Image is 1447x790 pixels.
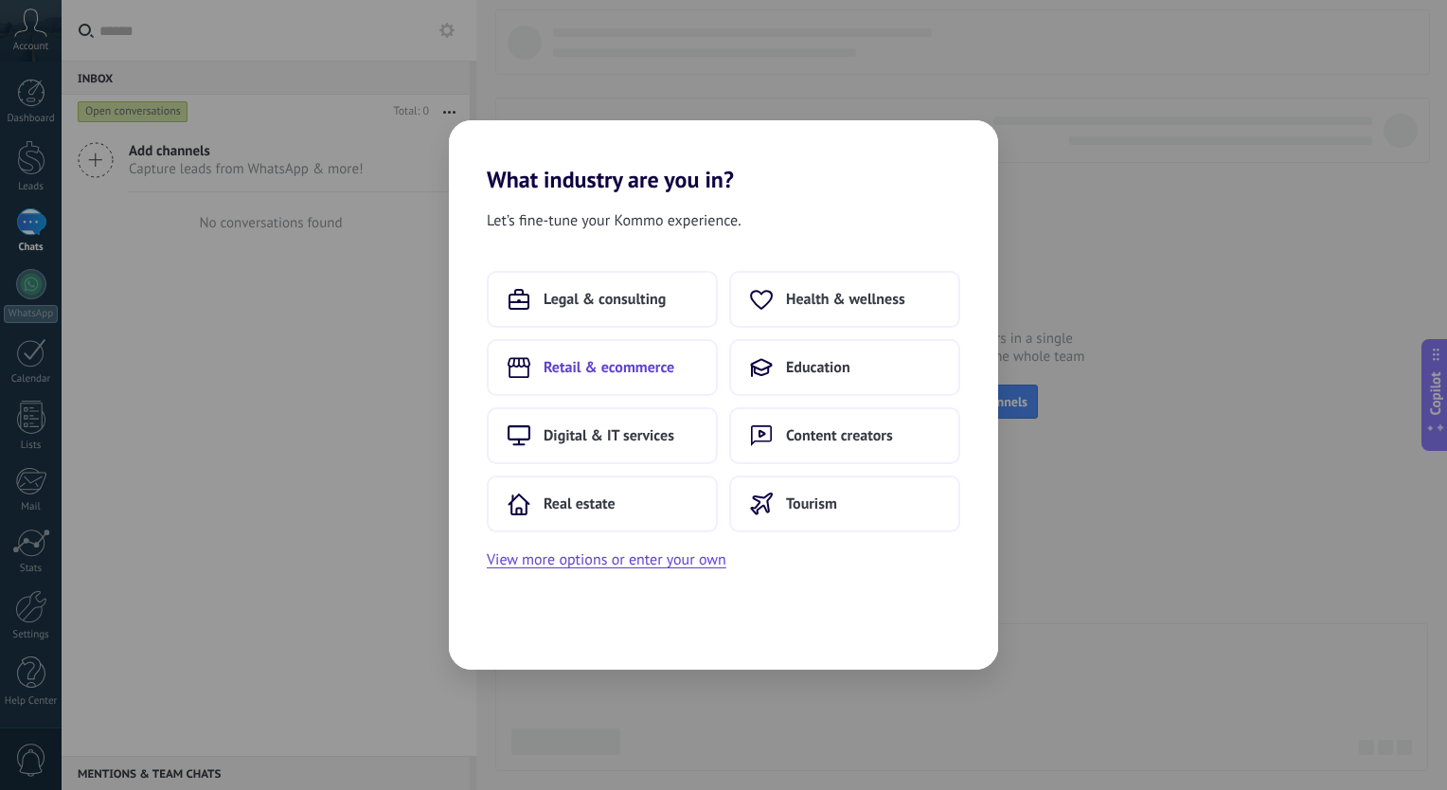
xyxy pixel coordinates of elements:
[786,358,850,377] span: Education
[449,120,998,193] h2: What industry are you in?
[487,476,718,532] button: Real estate
[786,426,893,445] span: Content creators
[487,548,726,572] button: View more options or enter your own
[487,339,718,396] button: Retail & ecommerce
[729,407,960,464] button: Content creators
[729,476,960,532] button: Tourism
[487,208,741,233] span: Let’s fine-tune your Kommo experience.
[487,271,718,328] button: Legal & consulting
[729,271,960,328] button: Health & wellness
[786,290,905,309] span: Health & wellness
[544,358,674,377] span: Retail & ecommerce
[487,407,718,464] button: Digital & IT services
[729,339,960,396] button: Education
[544,290,666,309] span: Legal & consulting
[544,494,616,513] span: Real estate
[786,494,837,513] span: Tourism
[544,426,674,445] span: Digital & IT services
